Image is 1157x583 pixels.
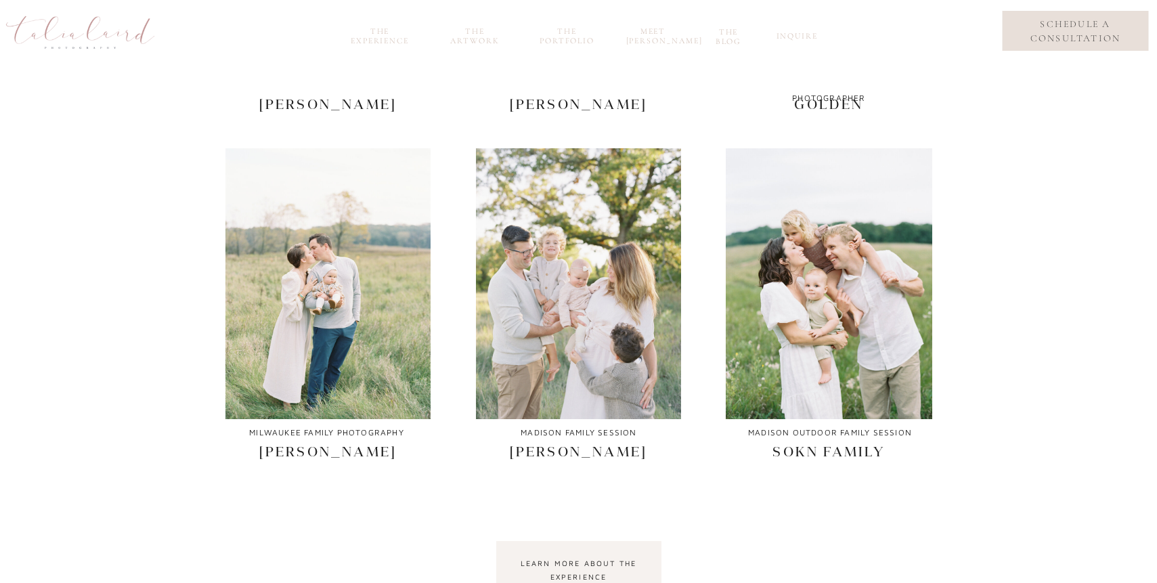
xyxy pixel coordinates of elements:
[707,27,750,43] a: the blog
[733,79,925,93] a: [PERSON_NAME] wi family photographer
[491,444,667,460] a: [PERSON_NAME]
[535,26,600,42] a: the portfolio
[240,79,416,93] a: photographer milwaukee wi
[508,557,649,581] a: learn more about the experience
[240,96,416,112] a: [PERSON_NAME]
[741,96,917,112] a: golden
[741,444,917,460] a: sokn family
[443,26,508,42] a: the Artwork
[1013,17,1138,45] a: schedule a consultation
[344,26,416,42] a: the experience
[489,79,669,93] a: milwaukee photographers Family
[738,426,923,440] a: madison outdoor family session
[232,426,422,440] a: milwaukee family photography
[481,426,677,440] a: madison family session
[240,444,416,460] a: [PERSON_NAME]
[626,26,680,42] a: meet [PERSON_NAME]
[777,31,814,47] a: inquire
[491,96,667,112] a: [PERSON_NAME]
